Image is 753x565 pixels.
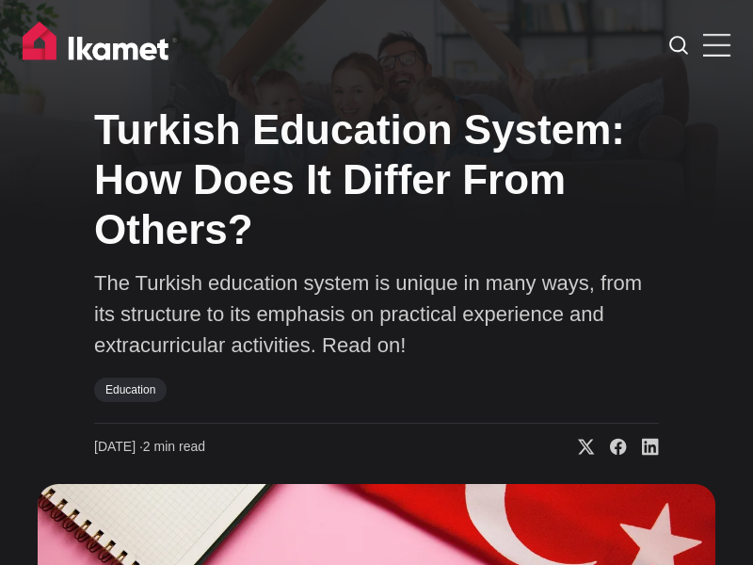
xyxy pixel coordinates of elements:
[94,438,205,457] time: 2 min read
[563,438,595,457] a: Share on X
[94,439,143,454] span: [DATE] ∙
[94,105,659,254] h1: Turkish Education System: How Does It Differ From Others?
[627,438,659,457] a: Share on Linkedin
[23,22,177,69] img: Ikamet home
[94,267,659,361] p: The Turkish education system is unique in many ways, from its structure to its emphasis on practi...
[595,438,627,457] a: Share on Facebook
[94,378,167,402] a: Education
